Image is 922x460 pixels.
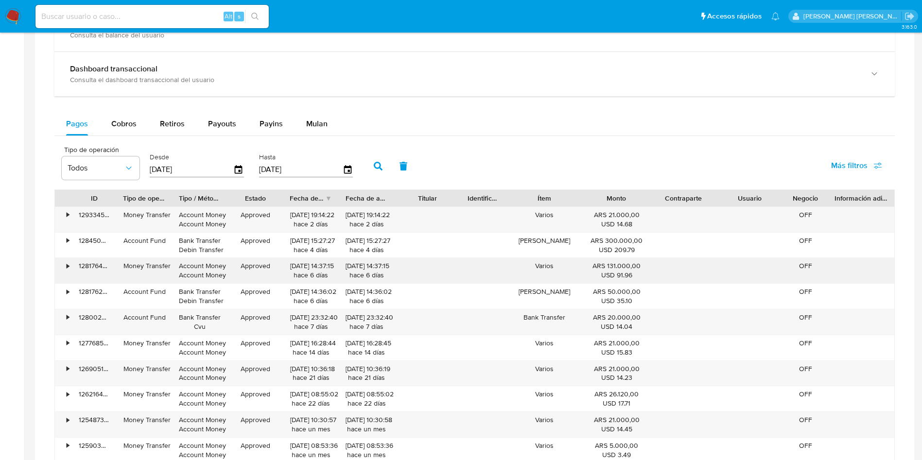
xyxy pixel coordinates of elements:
button: search-icon [245,10,265,23]
span: Alt [225,12,232,21]
a: Salir [905,11,915,21]
span: 3.163.0 [902,23,917,31]
span: s [238,12,241,21]
span: Accesos rápidos [707,11,762,21]
input: Buscar usuario o caso... [35,10,269,23]
a: Notificaciones [771,12,780,20]
p: sandra.helbardt@mercadolibre.com [803,12,902,21]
